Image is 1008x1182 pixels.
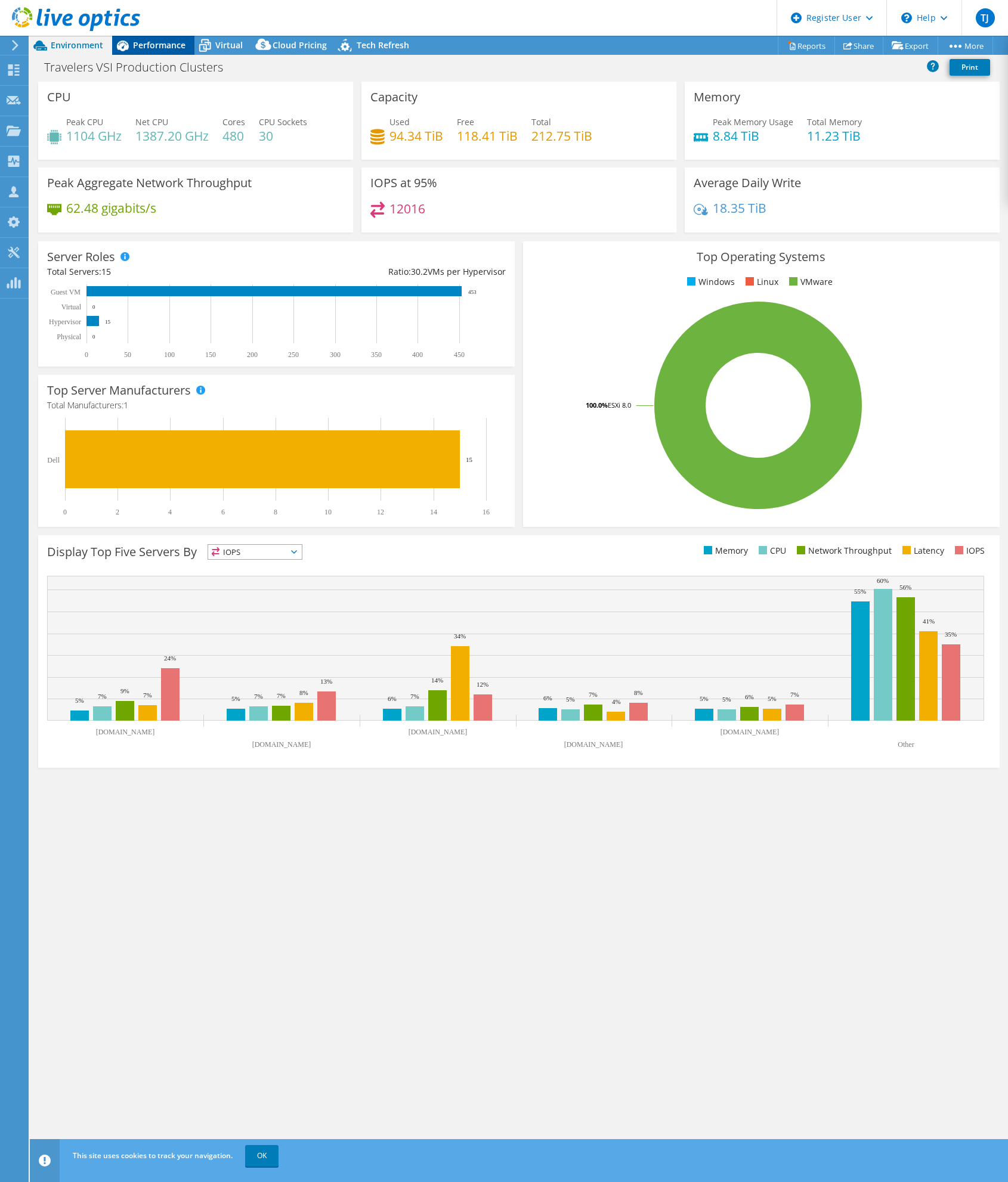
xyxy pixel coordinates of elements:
[466,456,473,463] text: 15
[49,318,81,326] text: Hypervisor
[299,689,308,696] text: 8%
[231,695,240,702] text: 5%
[164,350,175,359] text: 100
[47,265,276,278] div: Total Servers:
[700,695,709,702] text: 5%
[694,176,801,190] h3: Average Daily Write
[531,116,551,128] span: Total
[701,544,748,557] li: Memory
[252,740,311,749] text: [DOMAIN_NAME]
[713,116,793,128] span: Peak Memory Usage
[694,91,740,104] h3: Memory
[377,508,384,516] text: 12
[608,401,631,409] tspan: ESXi 8.0
[273,39,327,51] span: Cloud Pricing
[168,508,172,516] text: 4
[483,508,490,516] text: 16
[66,129,122,142] h4: 1104 GHz
[431,677,443,684] text: 14%
[92,334,95,340] text: 0
[768,695,777,702] text: 5%
[215,39,243,51] span: Virtual
[47,176,252,190] h3: Peak Aggregate Network Throughput
[105,319,111,325] text: 15
[389,129,443,142] h4: 94.34 TiB
[259,116,307,128] span: CPU Sockets
[807,116,862,128] span: Total Memory
[39,61,242,74] h1: Travelers VSI Production Clusters
[47,250,115,263] h3: Server Roles
[274,508,277,516] text: 8
[457,116,474,128] span: Free
[320,678,332,685] text: 13%
[756,544,786,557] li: CPU
[430,508,437,516] text: 14
[254,693,263,700] text: 7%
[722,696,731,703] text: 5%
[288,350,299,359] text: 250
[713,129,793,142] h4: 8.84 TiB
[330,350,341,359] text: 300
[51,288,81,296] text: Guest VM
[531,129,592,142] h4: 212.75 TiB
[61,303,82,311] text: Virtual
[410,693,419,700] text: 7%
[371,350,382,359] text: 350
[834,36,883,55] a: Share
[208,545,302,559] span: IOPS
[877,577,889,584] text: 60%
[123,399,128,411] span: 1
[923,618,935,625] text: 41%
[389,202,425,215] h4: 12016
[101,266,111,277] span: 15
[135,129,209,142] h4: 1387.20 GHz
[566,696,575,703] text: 5%
[564,740,623,749] text: [DOMAIN_NAME]
[612,698,621,705] text: 4%
[898,740,914,749] text: Other
[477,681,488,688] text: 12%
[790,691,799,698] text: 7%
[277,692,286,699] text: 7%
[222,129,245,142] h4: 480
[901,13,912,23] svg: \n
[66,201,156,215] h4: 62.48 gigabits/s
[938,36,993,55] a: More
[57,333,81,341] text: Physical
[684,275,735,288] li: Windows
[324,508,332,516] text: 10
[51,39,103,51] span: Environment
[205,350,216,359] text: 150
[721,728,780,736] text: [DOMAIN_NAME]
[124,350,131,359] text: 50
[454,632,466,640] text: 34%
[259,129,307,142] h4: 30
[388,695,397,702] text: 6%
[899,584,911,591] text: 56%
[47,399,506,412] h4: Total Manufacturers:
[589,691,598,698] text: 7%
[899,544,944,557] li: Latency
[976,8,995,27] span: TJ
[412,350,423,359] text: 400
[409,728,468,736] text: [DOMAIN_NAME]
[950,59,990,76] a: Print
[47,456,60,464] text: Dell
[120,687,129,694] text: 9%
[222,116,245,128] span: Cores
[85,350,88,359] text: 0
[883,36,938,55] a: Export
[47,91,71,104] h3: CPU
[786,275,833,288] li: VMware
[794,544,892,557] li: Network Throughput
[745,693,754,700] text: 6%
[66,116,103,128] span: Peak CPU
[468,289,477,295] text: 453
[63,508,67,516] text: 0
[247,350,258,359] text: 200
[164,654,176,662] text: 24%
[586,401,608,409] tspan: 100.0%
[116,508,119,516] text: 2
[952,544,985,557] li: IOPS
[743,275,778,288] li: Linux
